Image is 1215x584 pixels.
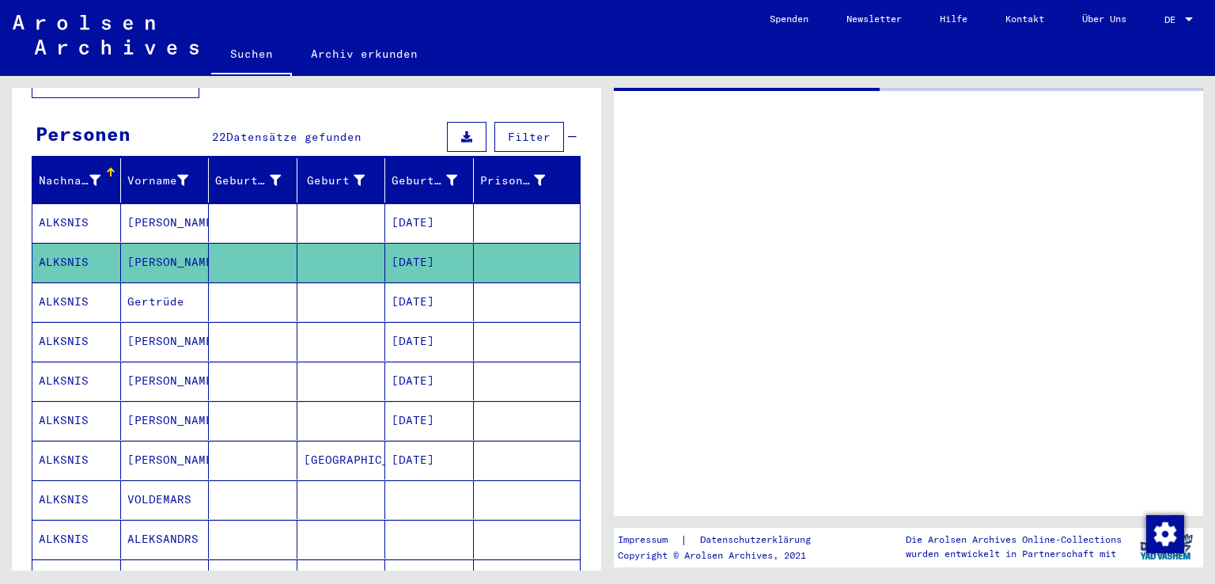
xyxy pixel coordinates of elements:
[32,322,121,361] mat-cell: ALKSNIS
[121,441,210,480] mat-cell: [PERSON_NAME]
[1164,14,1182,25] span: DE
[392,168,477,193] div: Geburtsdatum
[32,203,121,242] mat-cell: ALKSNIS
[292,35,437,73] a: Archiv erkunden
[304,168,385,193] div: Geburt‏
[32,158,121,203] mat-header-cell: Nachname
[385,243,474,282] mat-cell: [DATE]
[385,283,474,321] mat-cell: [DATE]
[304,173,365,189] div: Geburt‏
[32,243,121,282] mat-cell: ALKSNIS
[32,401,121,440] mat-cell: ALKSNIS
[474,158,581,203] mat-header-cell: Prisoner #
[32,480,121,519] mat-cell: ALKSNIS
[508,130,551,144] span: Filter
[385,401,474,440] mat-cell: [DATE]
[121,401,210,440] mat-cell: [PERSON_NAME]
[618,532,680,548] a: Impressum
[297,158,386,203] mat-header-cell: Geburt‏
[13,15,199,55] img: Arolsen_neg.svg
[209,158,297,203] mat-header-cell: Geburtsname
[121,283,210,321] mat-cell: Gertrüde
[385,362,474,400] mat-cell: [DATE]
[618,548,830,563] p: Copyright © Arolsen Archives, 2021
[392,173,457,189] div: Geburtsdatum
[1146,515,1184,553] img: Zustimmung ändern
[121,203,210,242] mat-cell: [PERSON_NAME]
[121,322,210,361] mat-cell: [PERSON_NAME]
[211,35,292,76] a: Suchen
[226,130,361,144] span: Datensätze gefunden
[385,203,474,242] mat-cell: [DATE]
[385,441,474,480] mat-cell: [DATE]
[215,168,301,193] div: Geburtsname
[121,480,210,519] mat-cell: VOLDEMARS
[494,122,564,152] button: Filter
[39,168,120,193] div: Nachname
[1137,527,1196,567] img: yv_logo.png
[32,283,121,321] mat-cell: ALKSNIS
[385,158,474,203] mat-header-cell: Geburtsdatum
[121,158,210,203] mat-header-cell: Vorname
[212,130,226,144] span: 22
[618,532,830,548] div: |
[480,168,566,193] div: Prisoner #
[480,173,546,189] div: Prisoner #
[906,547,1122,561] p: wurden entwickelt in Partnerschaft mit
[127,173,189,189] div: Vorname
[121,243,210,282] mat-cell: [PERSON_NAME]
[39,173,100,189] div: Nachname
[906,533,1122,547] p: Die Arolsen Archives Online-Collections
[32,520,121,559] mat-cell: ALKSNIS
[121,362,210,400] mat-cell: [PERSON_NAME]
[215,173,281,189] div: Geburtsname
[127,168,209,193] div: Vorname
[385,322,474,361] mat-cell: [DATE]
[32,362,121,400] mat-cell: ALKSNIS
[687,532,830,548] a: Datenschutzerklärung
[297,441,386,480] mat-cell: [GEOGRAPHIC_DATA]
[36,119,131,148] div: Personen
[32,441,121,480] mat-cell: ALKSNIS
[121,520,210,559] mat-cell: ALEKSANDRS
